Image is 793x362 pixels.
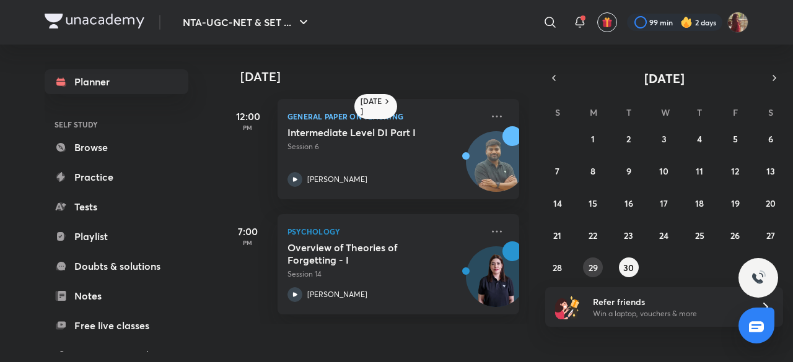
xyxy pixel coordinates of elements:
[593,308,745,319] p: Win a laptop, vouchers & more
[659,230,668,241] abbr: September 24, 2025
[45,194,188,219] a: Tests
[553,262,562,274] abbr: September 28, 2025
[725,193,745,213] button: September 19, 2025
[589,230,597,241] abbr: September 22, 2025
[619,161,639,181] button: September 9, 2025
[583,129,603,149] button: September 1, 2025
[731,165,739,177] abbr: September 12, 2025
[761,193,781,213] button: September 20, 2025
[307,289,367,300] p: [PERSON_NAME]
[690,161,709,181] button: September 11, 2025
[697,133,702,145] abbr: September 4, 2025
[661,106,670,118] abbr: Wednesday
[553,197,562,209] abbr: September 14, 2025
[45,135,188,160] a: Browse
[626,106,631,118] abbr: Tuesday
[602,17,613,28] img: avatar
[223,224,273,239] h5: 7:00
[583,193,603,213] button: September 15, 2025
[45,254,188,278] a: Doubts & solutions
[654,129,674,149] button: September 3, 2025
[725,161,745,181] button: September 12, 2025
[766,230,775,241] abbr: September 27, 2025
[690,225,709,245] button: September 25, 2025
[45,69,188,94] a: Planner
[548,225,567,245] button: September 21, 2025
[727,12,748,33] img: Srishti Sharma
[766,165,775,177] abbr: September 13, 2025
[733,133,738,145] abbr: September 5, 2025
[690,193,709,213] button: September 18, 2025
[591,133,595,145] abbr: September 1, 2025
[563,69,766,87] button: [DATE]
[690,129,709,149] button: September 4, 2025
[287,241,442,266] h5: Overview of Theories of Forgetting - I
[660,197,668,209] abbr: September 17, 2025
[768,106,773,118] abbr: Saturday
[725,225,745,245] button: September 26, 2025
[307,174,367,185] p: [PERSON_NAME]
[223,239,273,246] p: PM
[662,133,667,145] abbr: September 3, 2025
[45,14,144,28] img: Company Logo
[733,106,738,118] abbr: Friday
[45,313,188,338] a: Free live classes
[644,70,685,87] span: [DATE]
[45,114,188,135] h6: SELF STUDY
[223,124,273,131] p: PM
[659,165,668,177] abbr: September 10, 2025
[619,225,639,245] button: September 23, 2025
[589,262,598,274] abbr: September 29, 2025
[45,283,188,308] a: Notes
[467,138,526,197] img: Avatar
[654,193,674,213] button: September 17, 2025
[240,69,532,84] h4: [DATE]
[731,197,740,209] abbr: September 19, 2025
[751,270,766,285] img: ttu
[287,109,482,124] p: General Paper on Teaching
[761,225,781,245] button: September 27, 2025
[583,161,603,181] button: September 8, 2025
[548,193,567,213] button: September 14, 2025
[548,161,567,181] button: September 7, 2025
[583,257,603,277] button: September 29, 2025
[467,253,526,312] img: Avatar
[626,165,631,177] abbr: September 9, 2025
[697,106,702,118] abbr: Thursday
[761,129,781,149] button: September 6, 2025
[553,230,561,241] abbr: September 21, 2025
[593,295,745,308] h6: Refer friends
[555,295,580,319] img: referral
[654,225,674,245] button: September 24, 2025
[623,262,634,274] abbr: September 30, 2025
[555,165,559,177] abbr: September 7, 2025
[696,165,703,177] abbr: September 11, 2025
[555,106,560,118] abbr: Sunday
[548,257,567,277] button: September 28, 2025
[624,230,633,241] abbr: September 23, 2025
[175,10,318,35] button: NTA-UGC-NET & SET ...
[590,165,595,177] abbr: September 8, 2025
[597,12,617,32] button: avatar
[45,224,188,249] a: Playlist
[287,269,482,280] p: Session 14
[624,197,633,209] abbr: September 16, 2025
[45,14,144,32] a: Company Logo
[766,197,776,209] abbr: September 20, 2025
[361,97,382,116] h6: [DATE]
[730,230,740,241] abbr: September 26, 2025
[761,161,781,181] button: September 13, 2025
[223,109,273,124] h5: 12:00
[695,230,704,241] abbr: September 25, 2025
[590,106,597,118] abbr: Monday
[45,165,188,189] a: Practice
[725,129,745,149] button: September 5, 2025
[619,129,639,149] button: September 2, 2025
[287,126,442,139] h5: Intermediate Level DI Part I
[287,224,482,239] p: Psychology
[768,133,773,145] abbr: September 6, 2025
[619,257,639,277] button: September 30, 2025
[695,197,704,209] abbr: September 18, 2025
[287,141,482,152] p: Session 6
[654,161,674,181] button: September 10, 2025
